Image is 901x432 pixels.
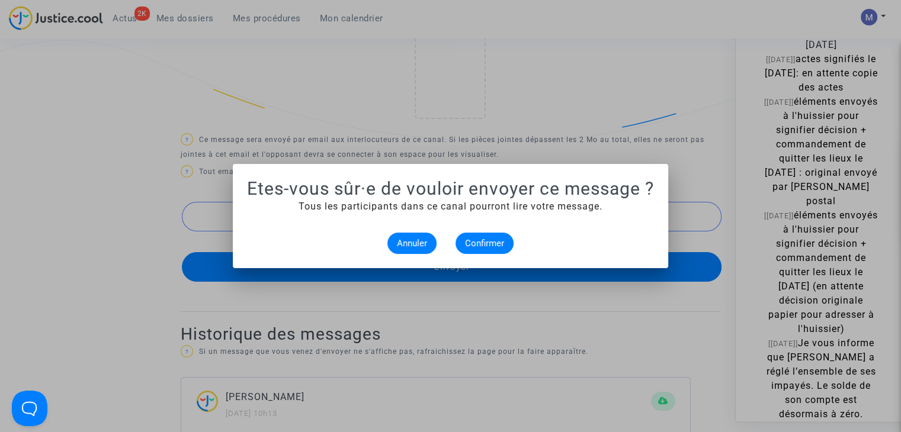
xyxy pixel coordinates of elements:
span: Tous les participants dans ce canal pourront lire votre message. [299,201,602,212]
iframe: Help Scout Beacon - Open [12,391,47,426]
span: Confirmer [465,238,504,249]
span: Annuler [397,238,427,249]
button: Confirmer [456,233,514,254]
h1: Etes-vous sûr·e de vouloir envoyer ce message ? [247,178,654,199]
button: Annuler [387,233,437,254]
